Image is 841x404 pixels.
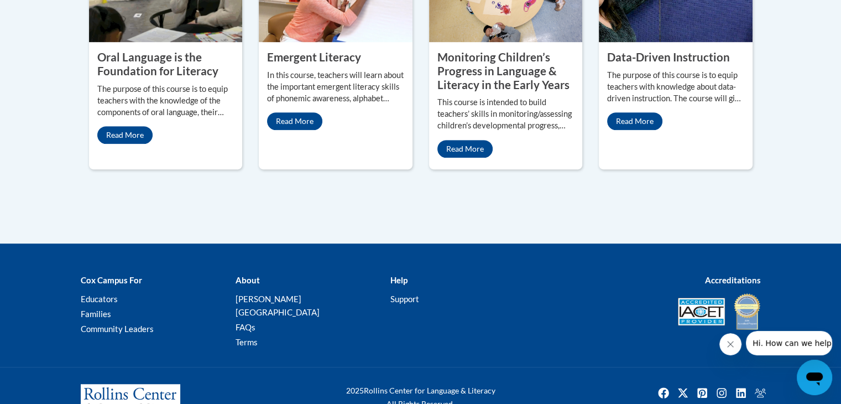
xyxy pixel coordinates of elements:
a: Terms [235,337,257,347]
iframe: Button to launch messaging window [797,360,832,395]
a: Twitter [674,384,692,402]
a: [PERSON_NAME][GEOGRAPHIC_DATA] [235,294,319,317]
p: In this course, teachers will learn about the important emergent literacy skills of phonemic awar... [267,70,404,105]
img: Pinterest icon [693,384,711,402]
img: Instagram icon [713,384,730,402]
a: Community Leaders [81,324,154,334]
property: Oral Language is the Foundation for Literacy [97,50,218,77]
a: Support [390,294,419,304]
a: Families [81,309,111,319]
img: IDA® Accredited [733,292,761,331]
iframe: Close message [719,333,741,355]
b: Cox Campus For [81,275,142,285]
a: Read More [607,112,662,130]
b: About [235,275,259,285]
span: Hi. How can we help? [7,8,90,17]
span: 2025 [346,386,364,395]
a: Facebook Group [751,384,769,402]
a: Facebook [655,384,672,402]
img: LinkedIn icon [732,384,750,402]
img: Accredited IACET® Provider [678,298,725,325]
iframe: Message from company [746,331,832,355]
a: Read More [437,140,493,158]
a: Read More [97,126,153,144]
a: FAQs [235,322,255,332]
img: Facebook group icon [751,384,769,402]
p: The purpose of this course is to equip teachers with the knowledge of the components of oral lang... [97,84,234,118]
a: Linkedin [732,384,750,402]
a: Educators [81,294,118,304]
b: Help [390,275,407,285]
img: Twitter icon [674,384,692,402]
a: Instagram [713,384,730,402]
property: Data-Driven Instruction [607,50,730,64]
b: Accreditations [705,275,761,285]
a: Read More [267,112,322,130]
img: Facebook icon [655,384,672,402]
p: This course is intended to build teachers’ skills in monitoring/assessing children’s developmenta... [437,97,574,132]
property: Monitoring Children’s Progress in Language & Literacy in the Early Years [437,50,570,91]
p: The purpose of this course is to equip teachers with knowledge about data-driven instruction. The... [607,70,744,105]
a: Pinterest [693,384,711,402]
property: Emergent Literacy [267,50,361,64]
